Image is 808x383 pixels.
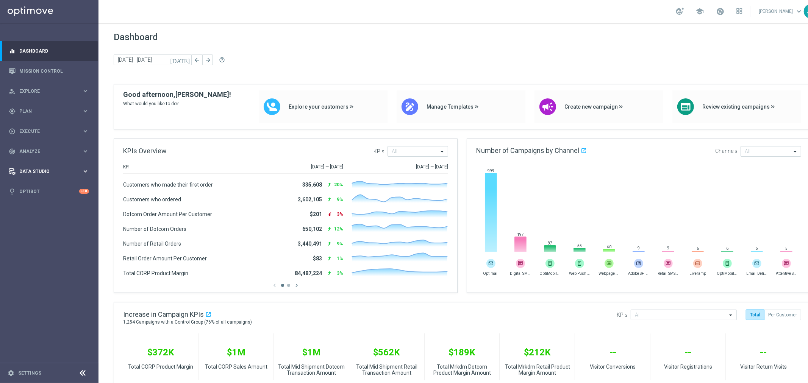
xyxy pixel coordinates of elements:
[9,61,89,81] div: Mission Control
[9,148,16,155] i: track_changes
[82,87,89,95] i: keyboard_arrow_right
[82,107,89,115] i: keyboard_arrow_right
[8,168,89,174] button: Data Studio keyboard_arrow_right
[9,188,16,195] i: lightbulb
[8,68,89,74] button: Mission Control
[18,371,41,375] a: Settings
[9,168,82,175] div: Data Studio
[19,89,82,93] span: Explore
[82,148,89,155] i: keyboard_arrow_right
[19,61,89,81] a: Mission Control
[795,7,803,16] span: keyboard_arrow_down
[9,88,16,95] i: person_search
[8,128,89,134] button: play_circle_outline Execute keyboard_arrow_right
[19,41,89,61] a: Dashboard
[9,108,16,115] i: gps_fixed
[8,48,89,54] button: equalizer Dashboard
[19,181,79,201] a: Optibot
[758,6,804,17] a: [PERSON_NAME]keyboard_arrow_down
[9,48,16,54] i: equalizer
[19,129,82,134] span: Execute
[19,109,82,114] span: Plan
[8,88,89,94] button: person_search Explore keyboard_arrow_right
[695,7,704,16] span: school
[8,188,89,195] button: lightbulb Optibot +10
[9,128,16,135] i: play_circle_outline
[82,168,89,175] i: keyboard_arrow_right
[8,370,14,377] i: settings
[8,108,89,114] button: gps_fixed Plan keyboard_arrow_right
[19,149,82,154] span: Analyze
[82,128,89,135] i: keyboard_arrow_right
[79,189,89,194] div: +10
[9,128,82,135] div: Execute
[9,181,89,201] div: Optibot
[9,41,89,61] div: Dashboard
[19,169,82,174] span: Data Studio
[9,88,82,95] div: Explore
[9,108,82,115] div: Plan
[8,148,89,154] button: track_changes Analyze keyboard_arrow_right
[9,148,82,155] div: Analyze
